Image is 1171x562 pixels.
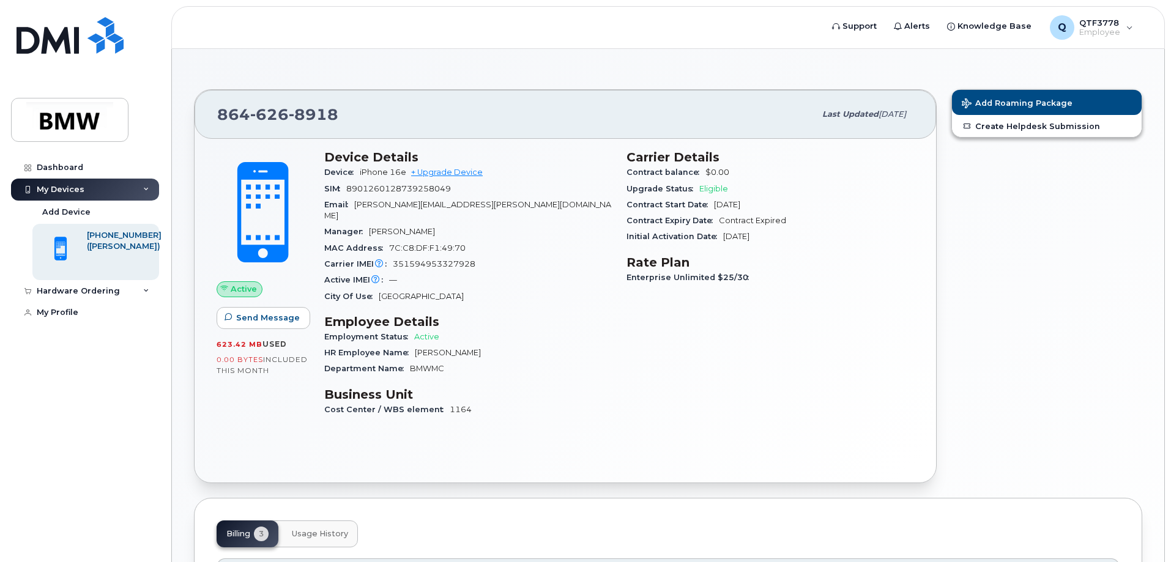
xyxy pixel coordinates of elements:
[626,150,914,165] h3: Carrier Details
[393,259,475,268] span: 351594953327928
[952,90,1142,115] button: Add Roaming Package
[699,184,728,193] span: Eligible
[324,275,389,284] span: Active IMEI
[217,340,262,349] span: 623.42 MB
[324,243,389,253] span: MAC Address
[705,168,729,177] span: $0.00
[231,283,257,295] span: Active
[324,314,612,329] h3: Employee Details
[879,109,906,119] span: [DATE]
[324,364,410,373] span: Department Name
[626,168,705,177] span: Contract balance
[217,105,338,124] span: 864
[822,109,879,119] span: Last updated
[415,348,481,357] span: [PERSON_NAME]
[1118,509,1162,553] iframe: Messenger Launcher
[369,227,435,236] span: [PERSON_NAME]
[962,98,1072,110] span: Add Roaming Package
[324,168,360,177] span: Device
[450,405,472,414] span: 1164
[250,105,289,124] span: 626
[626,200,714,209] span: Contract Start Date
[324,405,450,414] span: Cost Center / WBS element
[626,232,723,241] span: Initial Activation Date
[289,105,338,124] span: 8918
[626,184,699,193] span: Upgrade Status
[360,168,406,177] span: iPhone 16e
[217,307,310,329] button: Send Message
[346,184,451,193] span: 8901260128739258049
[324,292,379,301] span: City Of Use
[292,529,348,539] span: Usage History
[389,275,397,284] span: —
[719,216,786,225] span: Contract Expired
[379,292,464,301] span: [GEOGRAPHIC_DATA]
[626,255,914,270] h3: Rate Plan
[414,332,439,341] span: Active
[324,200,611,220] span: [PERSON_NAME][EMAIL_ADDRESS][PERSON_NAME][DOMAIN_NAME]
[626,216,719,225] span: Contract Expiry Date
[714,200,740,209] span: [DATE]
[324,348,415,357] span: HR Employee Name
[324,184,346,193] span: SIM
[324,387,612,402] h3: Business Unit
[324,150,612,165] h3: Device Details
[389,243,466,253] span: 7C:C8:DF:F1:49:70
[324,259,393,268] span: Carrier IMEI
[411,168,483,177] a: + Upgrade Device
[324,200,354,209] span: Email
[410,364,444,373] span: BMWMC
[723,232,749,241] span: [DATE]
[952,115,1142,137] a: Create Helpdesk Submission
[262,339,287,349] span: used
[236,312,300,324] span: Send Message
[217,355,263,364] span: 0.00 Bytes
[626,273,755,282] span: Enterprise Unlimited $25/30
[324,227,369,236] span: Manager
[324,332,414,341] span: Employment Status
